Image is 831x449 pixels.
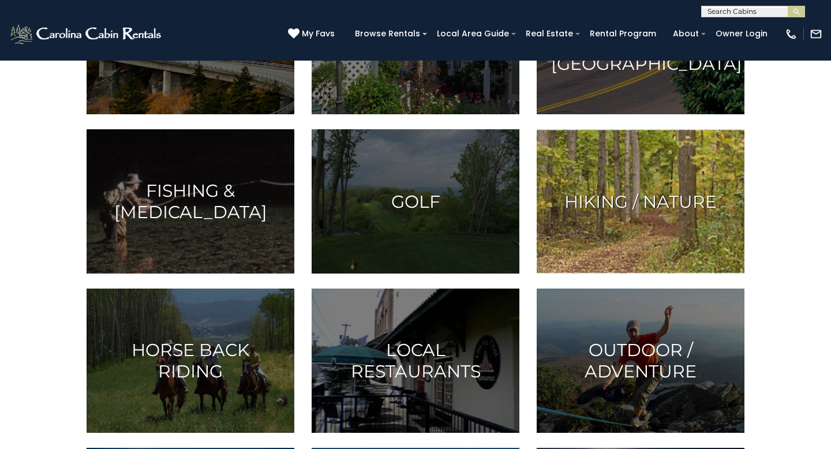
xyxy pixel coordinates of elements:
a: Horse Back Riding [87,289,294,433]
a: Owner Login [710,25,773,43]
h3: Fishing & [MEDICAL_DATA] [101,180,280,223]
a: Fishing & [MEDICAL_DATA] [87,129,294,274]
img: White-1-2.png [9,23,164,46]
img: phone-regular-white.png [785,28,798,40]
h3: Horse Back Riding [101,339,280,382]
h3: Golf [326,191,505,212]
img: mail-regular-white.png [810,28,822,40]
a: Browse Rentals [349,25,426,43]
a: Rental Program [584,25,662,43]
a: About [667,25,705,43]
a: Golf [312,129,519,274]
span: My Favs [302,28,335,40]
h3: Local Restaurants [326,339,505,382]
a: Real Estate [520,25,579,43]
a: Outdoor / Adventure [537,289,744,433]
a: Hiking / Nature [537,129,744,274]
h3: Outdoor / Adventure [551,339,730,382]
a: Local Restaurants [312,289,519,433]
a: My Favs [288,28,338,40]
a: Local Area Guide [431,25,515,43]
h3: Hiking / Nature [551,191,730,212]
